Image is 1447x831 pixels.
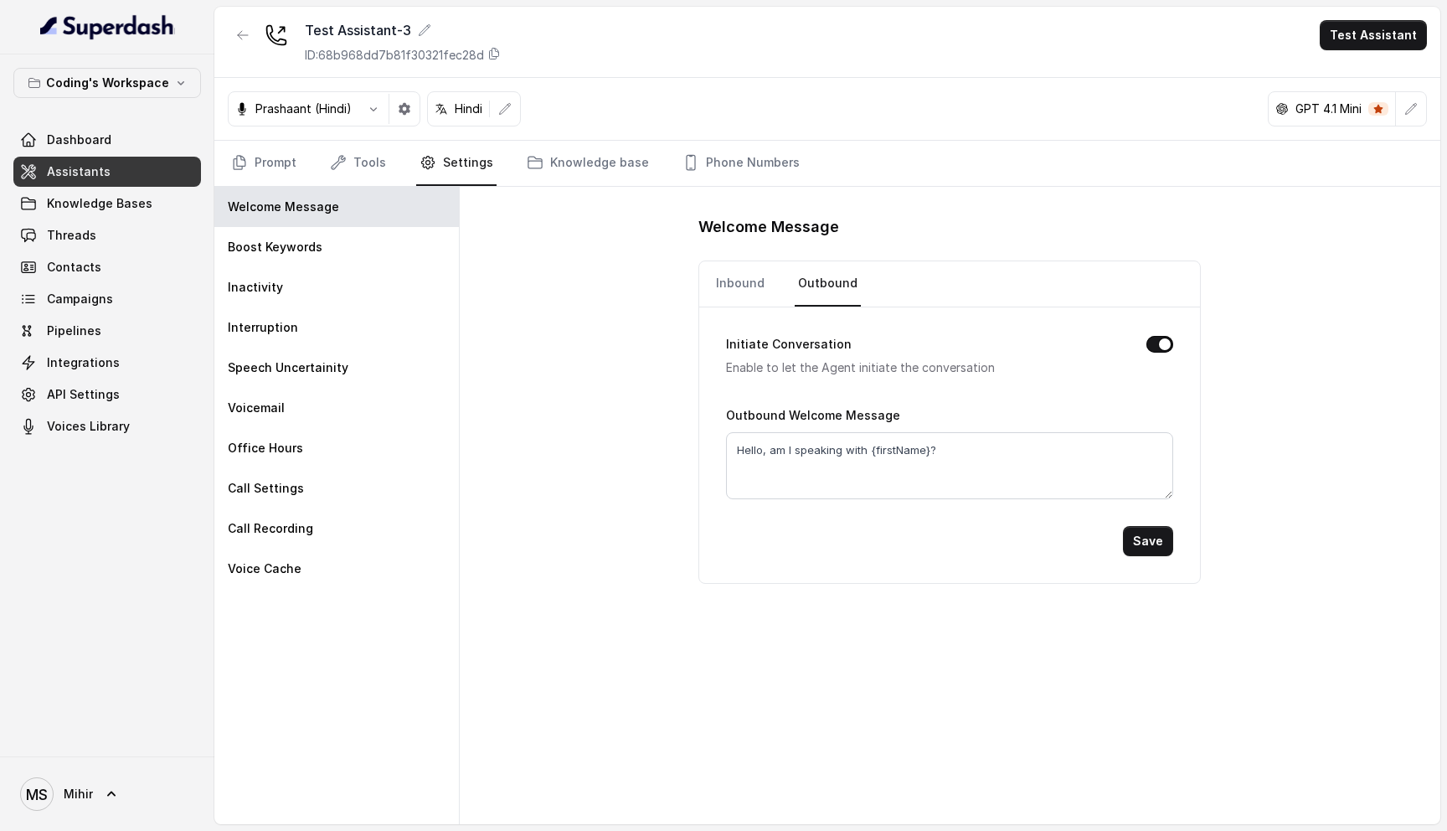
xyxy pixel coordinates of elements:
[795,261,861,307] a: Outbound
[228,480,304,497] p: Call Settings
[726,408,900,422] label: Outbound Welcome Message
[13,220,201,250] a: Threads
[13,284,201,314] a: Campaigns
[726,358,1120,378] p: Enable to let the Agent initiate the conversation
[13,252,201,282] a: Contacts
[228,199,339,215] p: Welcome Message
[327,141,389,186] a: Tools
[13,379,201,410] a: API Settings
[228,239,322,255] p: Boost Keywords
[13,411,201,441] a: Voices Library
[228,141,1427,186] nav: Tabs
[47,323,101,339] span: Pipelines
[47,386,120,403] span: API Settings
[1320,20,1427,50] button: Test Assistant
[13,68,201,98] button: Coding's Workspace
[13,771,201,818] a: Mihir
[1123,526,1173,556] button: Save
[47,418,130,435] span: Voices Library
[523,141,652,186] a: Knowledge base
[228,440,303,457] p: Office Hours
[47,132,111,148] span: Dashboard
[47,291,113,307] span: Campaigns
[416,141,497,186] a: Settings
[305,47,484,64] p: ID: 68b968dd7b81f30321fec28d
[47,227,96,244] span: Threads
[228,319,298,336] p: Interruption
[228,141,300,186] a: Prompt
[713,261,768,307] a: Inbound
[1295,101,1362,117] p: GPT 4.1 Mini
[679,141,803,186] a: Phone Numbers
[46,73,169,93] p: Coding's Workspace
[13,348,201,378] a: Integrations
[26,786,48,803] text: MS
[13,157,201,187] a: Assistants
[455,101,482,117] p: Hindi
[228,560,301,577] p: Voice Cache
[255,101,352,117] p: Prashaant (Hindi)
[228,279,283,296] p: Inactivity
[228,400,285,416] p: Voicemail
[228,359,348,376] p: Speech Uncertainity
[47,259,101,276] span: Contacts
[698,214,1201,240] h1: Welcome Message
[13,188,201,219] a: Knowledge Bases
[713,261,1187,307] nav: Tabs
[726,432,1173,499] textarea: Hello, am I speaking with {firstName}?
[47,163,111,180] span: Assistants
[47,195,152,212] span: Knowledge Bases
[13,316,201,346] a: Pipelines
[305,20,501,40] div: Test Assistant-3
[13,125,201,155] a: Dashboard
[47,354,120,371] span: Integrations
[64,786,93,803] span: Mihir
[40,13,175,40] img: light.svg
[726,334,852,354] label: Initiate Conversation
[228,520,313,537] p: Call Recording
[1275,102,1289,116] svg: openai logo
